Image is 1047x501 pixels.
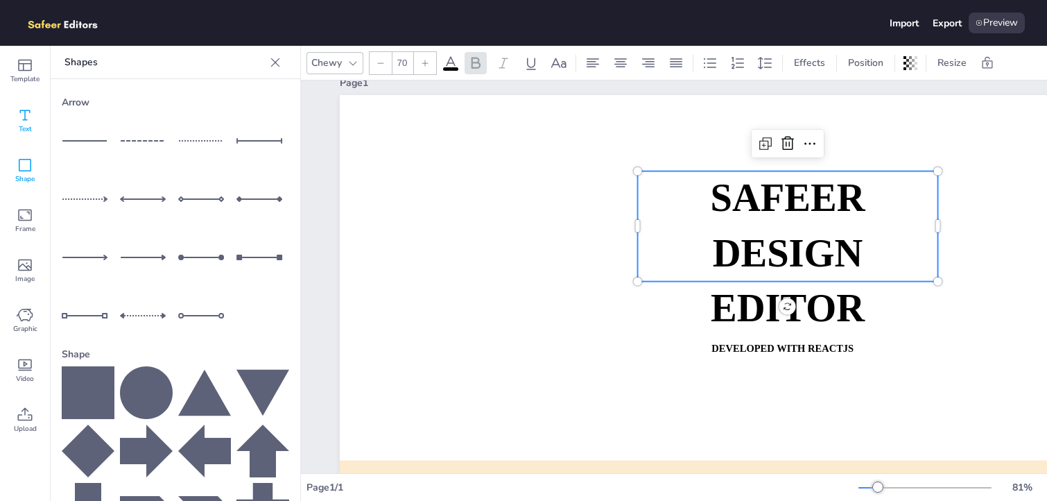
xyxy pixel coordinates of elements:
span: Template [10,74,40,85]
span: Effects [791,56,828,69]
div: Preview [969,12,1025,33]
span: Upload [14,423,37,434]
span: Resize [935,56,969,69]
div: Page 1 / 1 [306,481,858,494]
strong: SAFEER [711,177,865,220]
div: 81 % [1005,481,1039,494]
span: Position [845,56,886,69]
span: Text [19,124,32,135]
span: Image [15,273,35,285]
img: logo.png [22,12,118,33]
div: Import [890,17,919,30]
div: Shape [62,342,289,366]
div: Arrow [62,90,289,114]
span: Video [16,373,34,384]
p: Shapes [64,46,264,79]
strong: DESIGN EDITOR [711,232,865,330]
span: Shape [15,173,35,185]
div: Export [933,17,962,30]
span: Frame [15,223,35,235]
div: Chewy [309,53,345,72]
span: Graphic [13,323,37,334]
strong: DEVELOPED WITH REACTJS [711,343,854,354]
